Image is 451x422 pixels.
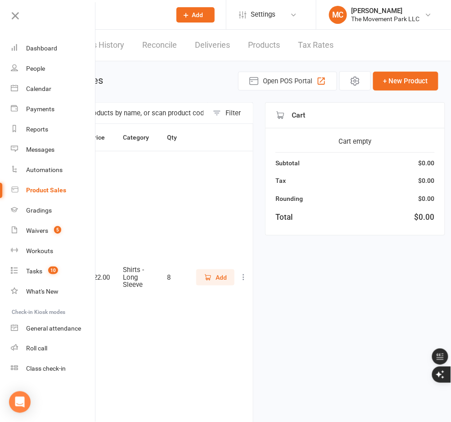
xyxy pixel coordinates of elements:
[251,5,275,25] span: Settings
[298,30,334,61] a: Tax Rates
[238,72,337,91] button: Open POS Portal
[275,176,286,186] div: Tax
[53,9,165,21] input: Search...
[26,227,48,234] div: Waivers
[419,194,435,204] div: $0.00
[275,211,293,223] div: Total
[11,241,96,261] a: Workouts
[90,134,115,141] span: Price
[352,7,420,15] div: [PERSON_NAME]
[11,38,96,59] a: Dashboard
[11,59,96,79] a: People
[77,30,124,61] a: Sales History
[419,158,435,168] div: $0.00
[48,267,58,274] span: 10
[11,359,96,379] a: Class kiosk mode
[195,30,230,61] a: Deliveries
[373,72,438,91] button: + New Product
[123,266,159,289] div: Shirts - Long Sleeve
[90,132,115,143] button: Price
[26,288,59,295] div: What's New
[26,85,51,92] div: Calendar
[11,79,96,99] a: Calendar
[26,207,52,214] div: Gradings
[26,345,47,352] div: Roll call
[11,119,96,140] a: Reports
[26,247,53,254] div: Workouts
[26,186,66,194] div: Product Sales
[26,65,45,72] div: People
[90,274,115,281] div: $22.00
[26,105,54,113] div: Payments
[11,99,96,119] a: Payments
[123,132,159,143] button: Category
[26,365,66,372] div: Class check-in
[275,194,303,204] div: Rounding
[216,272,227,282] span: Add
[11,200,96,221] a: Gradings
[54,226,61,234] span: 5
[11,281,96,302] a: What's New
[26,126,48,133] div: Reports
[44,103,208,123] input: Search products by name, or scan product code
[142,30,177,61] a: Reconcile
[248,30,280,61] a: Products
[11,261,96,281] a: Tasks 10
[167,134,187,141] span: Qty
[123,134,159,141] span: Category
[26,146,54,153] div: Messages
[275,136,435,147] div: Cart empty
[266,103,445,128] div: Cart
[167,274,187,281] div: 8
[9,391,31,413] div: Open Intercom Messenger
[167,132,187,143] button: Qty
[192,11,203,18] span: Add
[11,180,96,200] a: Product Sales
[275,158,300,168] div: Subtotal
[225,108,241,118] div: Filter
[176,7,215,23] button: Add
[11,140,96,160] a: Messages
[208,103,253,123] button: Filter
[26,45,57,52] div: Dashboard
[11,160,96,180] a: Automations
[415,211,435,223] div: $0.00
[26,268,42,275] div: Tasks
[26,325,81,332] div: General attendance
[11,339,96,359] a: Roll call
[352,15,420,23] div: The Movement Park LLC
[26,166,63,173] div: Automations
[11,221,96,241] a: Waivers 5
[329,6,347,24] div: MC
[419,176,435,186] div: $0.00
[263,76,312,86] span: Open POS Portal
[196,269,235,286] button: Add
[11,318,96,339] a: General attendance kiosk mode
